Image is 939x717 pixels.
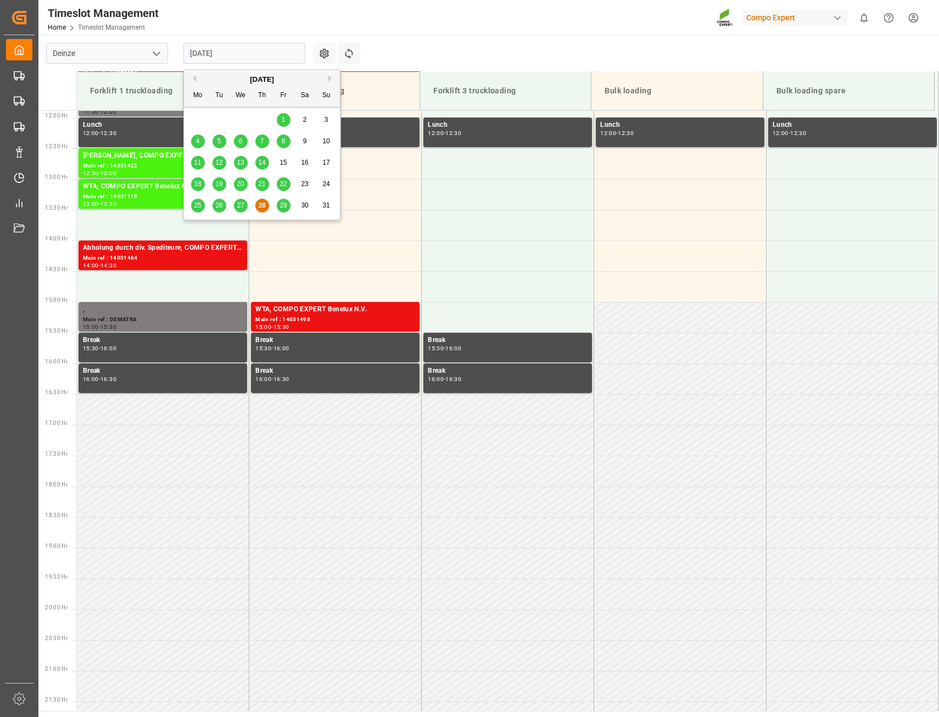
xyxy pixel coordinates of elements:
[428,377,444,382] div: 16:00
[237,201,244,209] span: 27
[600,120,760,131] div: Lunch
[99,171,100,176] div: -
[99,201,100,206] div: -
[772,81,925,101] div: Bulk loading spare
[45,236,68,242] span: 14:00 Hr
[83,192,243,201] div: Main ref : 14051119
[320,135,333,148] div: Choose Sunday, August 10th, 2025
[320,156,333,170] div: Choose Sunday, August 17th, 2025
[260,137,264,145] span: 7
[445,377,461,382] div: 16:30
[255,346,271,351] div: 15:30
[100,131,116,136] div: 12:30
[184,74,340,85] div: [DATE]
[45,174,68,180] span: 13:00 Hr
[196,137,200,145] span: 4
[213,199,226,212] div: Choose Tuesday, August 26th, 2025
[876,5,901,30] button: Help Center
[428,346,444,351] div: 15:30
[320,89,333,103] div: Su
[234,177,248,191] div: Choose Wednesday, August 20th, 2025
[773,120,932,131] div: Lunch
[325,116,328,124] span: 3
[83,335,243,346] div: Break
[83,150,243,161] div: [PERSON_NAME], COMPO EXPERT Benelux N.V.
[45,143,68,149] span: 12:30 Hr
[280,201,287,209] span: 29
[48,5,159,21] div: Timeslot Management
[444,131,445,136] div: -
[277,177,290,191] div: Choose Friday, August 22nd, 2025
[215,180,222,188] span: 19
[277,199,290,212] div: Choose Friday, August 29th, 2025
[322,137,329,145] span: 10
[618,131,634,136] div: 12:30
[83,120,243,131] div: Lunch
[48,24,66,31] a: Home
[217,137,221,145] span: 5
[255,304,415,315] div: WTA, COMPO EXPERT Benelux N.V.
[191,177,205,191] div: Choose Monday, August 18th, 2025
[328,75,335,82] button: Next Month
[83,315,243,324] div: Main ref : DEMATRA
[45,635,68,641] span: 20:30 Hr
[45,574,68,580] span: 19:30 Hr
[45,666,68,672] span: 21:00 Hr
[255,315,415,324] div: Main ref : 14051498
[298,135,312,148] div: Choose Saturday, August 9th, 2025
[45,358,68,365] span: 16:00 Hr
[322,180,329,188] span: 24
[99,377,100,382] div: -
[100,263,116,268] div: 14:30
[83,181,243,192] div: WTA, COMPO EXPERT Benelux N.V.
[83,243,243,254] div: Abholung durch div. Spediteure, COMPO EXPERT Benelux N.V.
[273,324,289,329] div: 15:30
[273,377,289,382] div: 16:30
[445,131,461,136] div: 12:30
[83,201,99,206] div: 13:00
[189,75,196,82] button: Previous Month
[320,177,333,191] div: Choose Sunday, August 24th, 2025
[444,346,445,351] div: -
[45,512,68,518] span: 18:30 Hr
[234,135,248,148] div: Choose Wednesday, August 6th, 2025
[213,135,226,148] div: Choose Tuesday, August 5th, 2025
[45,481,68,488] span: 18:00 Hr
[301,201,308,209] span: 30
[255,89,269,103] div: Th
[99,109,100,114] div: -
[213,89,226,103] div: Tu
[45,389,68,395] span: 16:30 Hr
[83,254,243,263] div: Main ref : 14051464
[191,156,205,170] div: Choose Monday, August 11th, 2025
[428,131,444,136] div: 12:00
[45,266,68,272] span: 14:30 Hr
[444,377,445,382] div: -
[213,177,226,191] div: Choose Tuesday, August 19th, 2025
[445,346,461,351] div: 16:00
[99,263,100,268] div: -
[258,159,265,166] span: 14
[45,205,68,211] span: 13:30 Hr
[271,346,273,351] div: -
[271,377,273,382] div: -
[280,180,287,188] span: 22
[301,180,308,188] span: 23
[194,180,201,188] span: 18
[215,201,222,209] span: 26
[255,156,269,170] div: Choose Thursday, August 14th, 2025
[303,137,307,145] span: 9
[83,346,99,351] div: 15:30
[282,137,286,145] span: 8
[100,324,116,329] div: 15:30
[83,324,99,329] div: 15:00
[100,201,116,206] div: 13:30
[298,199,312,212] div: Choose Saturday, August 30th, 2025
[258,180,265,188] span: 21
[45,451,68,457] span: 17:30 Hr
[191,89,205,103] div: Mo
[717,8,734,27] img: Screenshot%202023-09-29%20at%2010.02.21.png_1712312052.png
[194,201,201,209] span: 25
[100,377,116,382] div: 16:30
[298,156,312,170] div: Choose Saturday, August 16th, 2025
